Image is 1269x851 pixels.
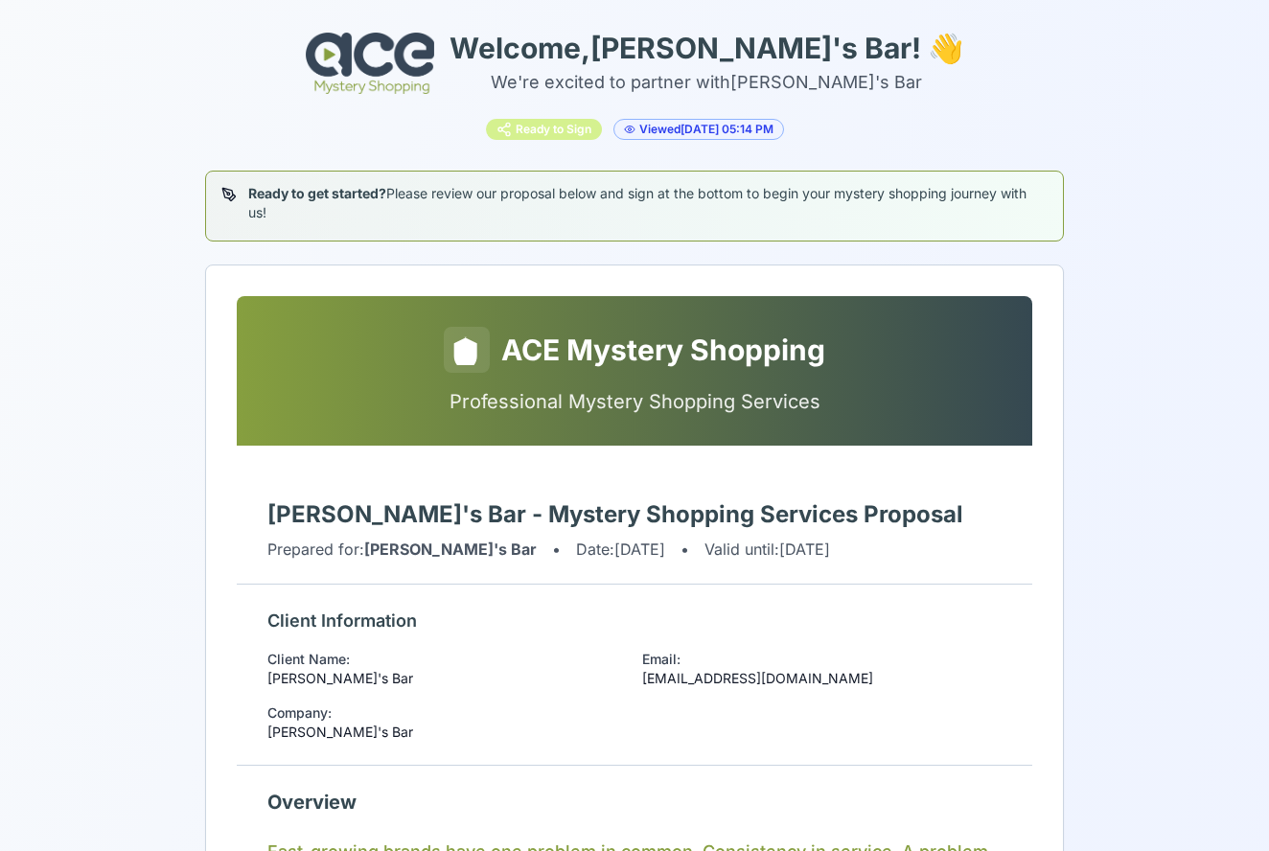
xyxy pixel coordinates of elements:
[486,119,602,140] div: Ready to Sign
[501,333,825,367] h1: ACE Mystery Shopping
[450,69,963,96] p: We're excited to partner with [PERSON_NAME]'s Bar
[613,119,784,140] div: Viewed [DATE] 05:14 PM
[267,388,1002,415] p: Professional Mystery Shopping Services
[221,184,1048,222] div: Please review our proposal below and sign at the bottom to begin your mystery shopping journey wi...
[642,651,681,667] span: Email:
[248,185,386,201] strong: Ready to get started?
[267,704,332,721] span: Company:
[267,538,537,561] span: Prepared for:
[450,31,963,65] h1: Welcome, [PERSON_NAME]'s Bar ! 👋
[642,669,1002,688] p: [EMAIL_ADDRESS][DOMAIN_NAME]
[681,538,689,561] span: •
[306,33,434,94] img: Ace Mystery Shopping Logo
[552,538,561,561] span: •
[267,608,1002,634] h3: Client Information
[267,669,627,688] p: [PERSON_NAME]'s Bar
[267,651,350,667] span: Client Name:
[364,540,537,559] strong: [PERSON_NAME]'s Bar
[267,723,627,742] p: [PERSON_NAME]'s Bar
[576,538,665,561] span: Date: [DATE]
[267,789,1002,816] h3: Overview
[704,538,830,561] span: Valid until: [DATE]
[267,499,1002,530] h2: [PERSON_NAME]'s Bar - Mystery Shopping Services Proposal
